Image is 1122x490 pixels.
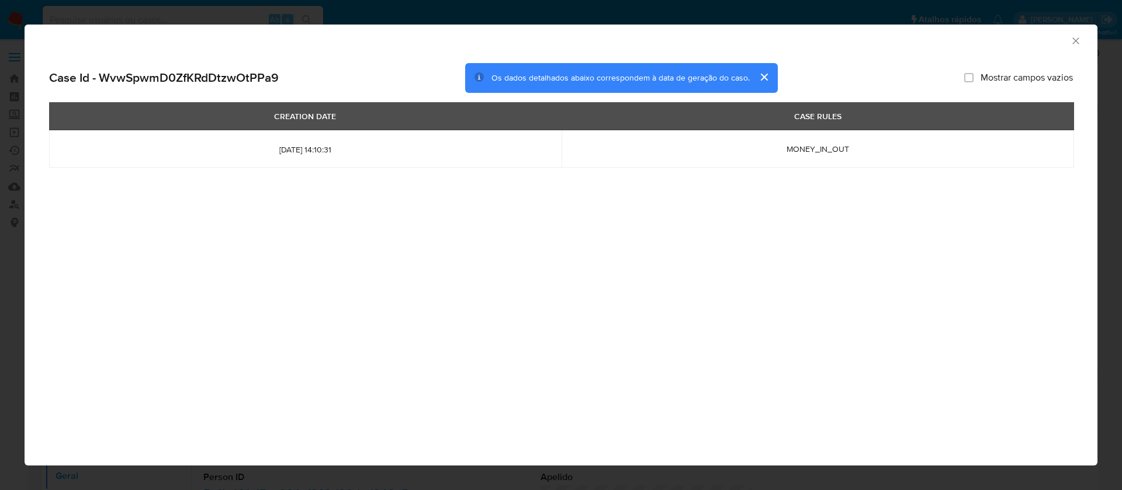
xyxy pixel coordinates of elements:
[964,73,974,82] input: Mostrar campos vazios
[1070,35,1081,46] button: Fechar a janela
[49,70,279,85] h2: Case Id - WvwSpwmD0ZfKRdDtzwOtPPa9
[750,63,778,91] button: cerrar
[267,106,343,126] div: CREATION DATE
[491,72,750,84] span: Os dados detalhados abaixo correspondem à data de geração do caso.
[63,144,548,155] span: [DATE] 14:10:31
[25,25,1097,465] div: closure-recommendation-modal
[981,72,1073,84] span: Mostrar campos vazios
[787,143,849,155] span: MONEY_IN_OUT
[787,106,849,126] div: CASE RULES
